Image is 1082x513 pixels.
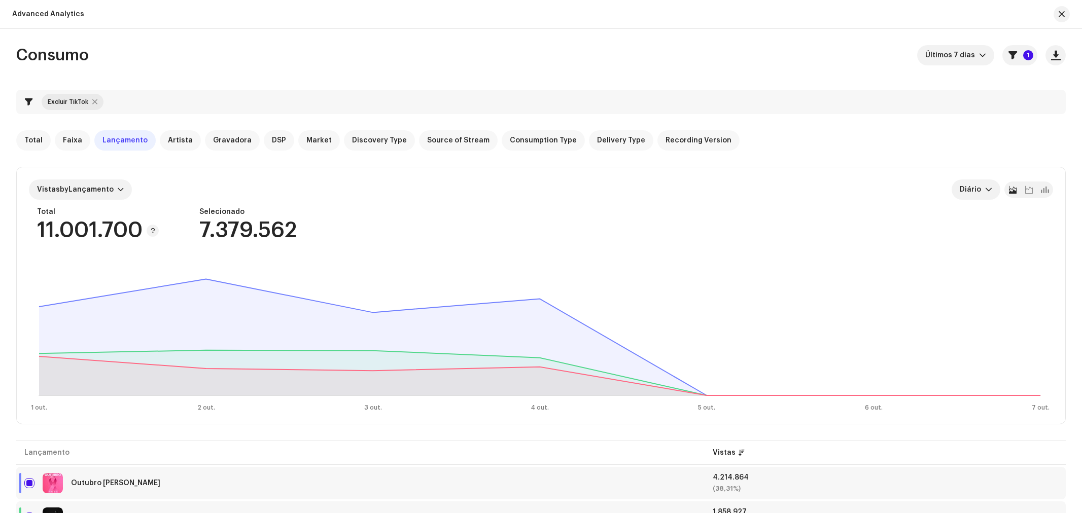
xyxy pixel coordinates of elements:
span: Recording Version [666,136,731,144]
text: 7 out. [1032,405,1050,411]
text: 6 out. [865,405,883,411]
text: 5 out. [698,405,715,411]
span: Diário [960,179,985,200]
div: dropdown trigger [985,179,992,200]
div: dropdown trigger [979,45,986,65]
span: Artista [168,136,193,144]
span: Discovery Type [352,136,407,144]
p-badge: 1 [1023,50,1033,60]
span: Gravadora [213,136,252,144]
span: Delivery Type [597,136,645,144]
text: 2 out. [197,405,215,411]
span: Source of Stream [427,136,490,144]
div: 4.214.864 [713,474,1058,481]
div: (38,31%) [713,485,1058,492]
span: Últimos 7 dias [925,45,979,65]
div: Selecionado [199,208,297,216]
button: 1 [1002,45,1037,65]
text: 3 out. [364,405,382,411]
span: DSP [272,136,286,144]
span: Consumption Type [510,136,577,144]
span: Market [306,136,332,144]
text: 4 out. [531,405,549,411]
